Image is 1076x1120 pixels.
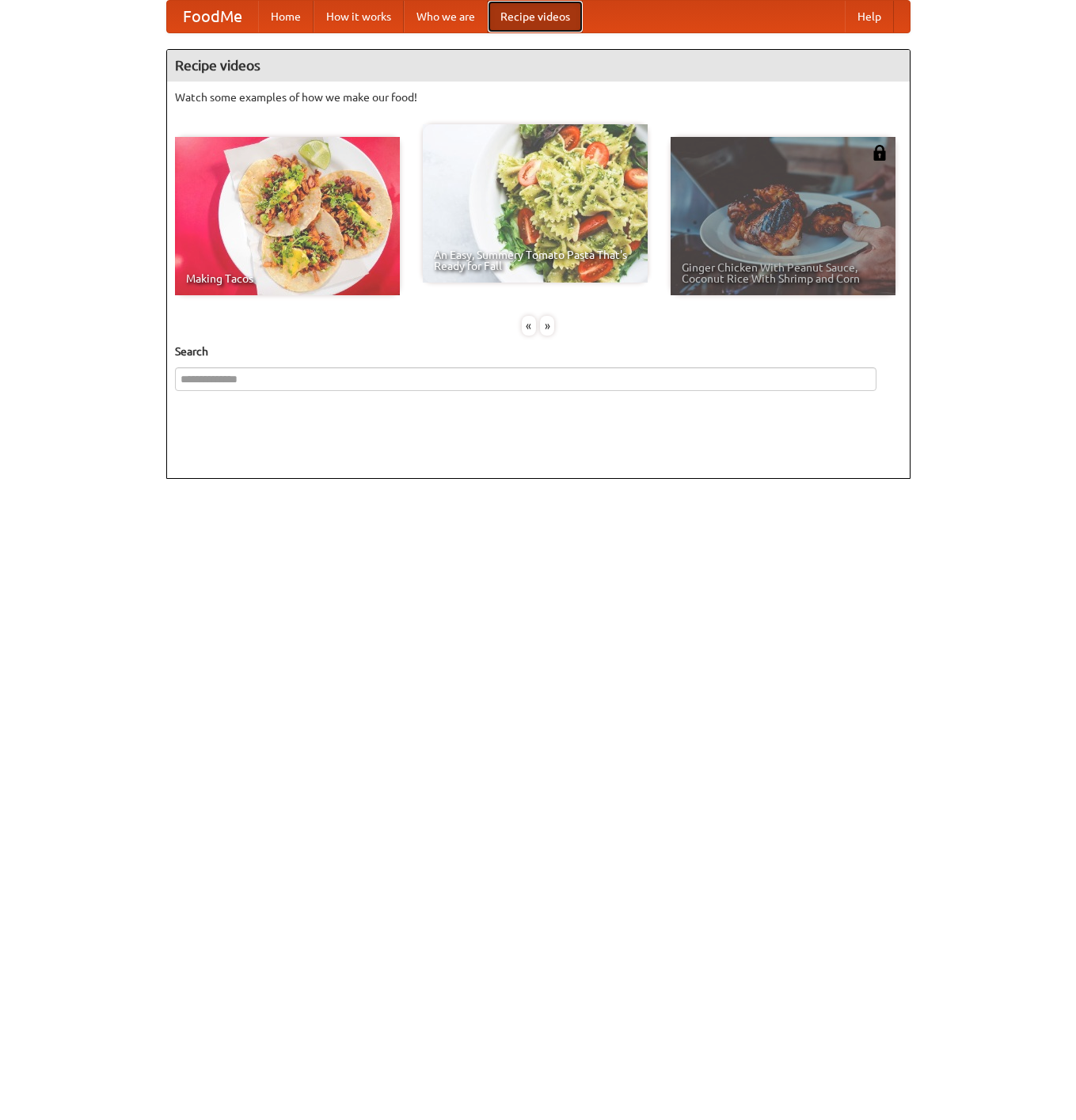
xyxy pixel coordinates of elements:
div: « [522,316,536,336]
p: Watch some examples of how we make our food! [175,89,902,105]
a: Home [258,1,314,32]
span: Making Tacos [186,273,389,284]
a: Help [845,1,894,32]
span: An Easy, Summery Tomato Pasta That's Ready for Fall [434,249,637,271]
a: Making Tacos [175,137,400,295]
div: » [540,316,554,336]
h4: Recipe videos [167,50,910,82]
img: 483408.png [872,145,888,161]
a: Who we are [404,1,488,32]
a: How it works [314,1,404,32]
a: FoodMe [167,1,258,32]
a: An Easy, Summery Tomato Pasta That's Ready for Fall [423,124,648,283]
h5: Search [175,344,902,359]
a: Recipe videos [488,1,583,32]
